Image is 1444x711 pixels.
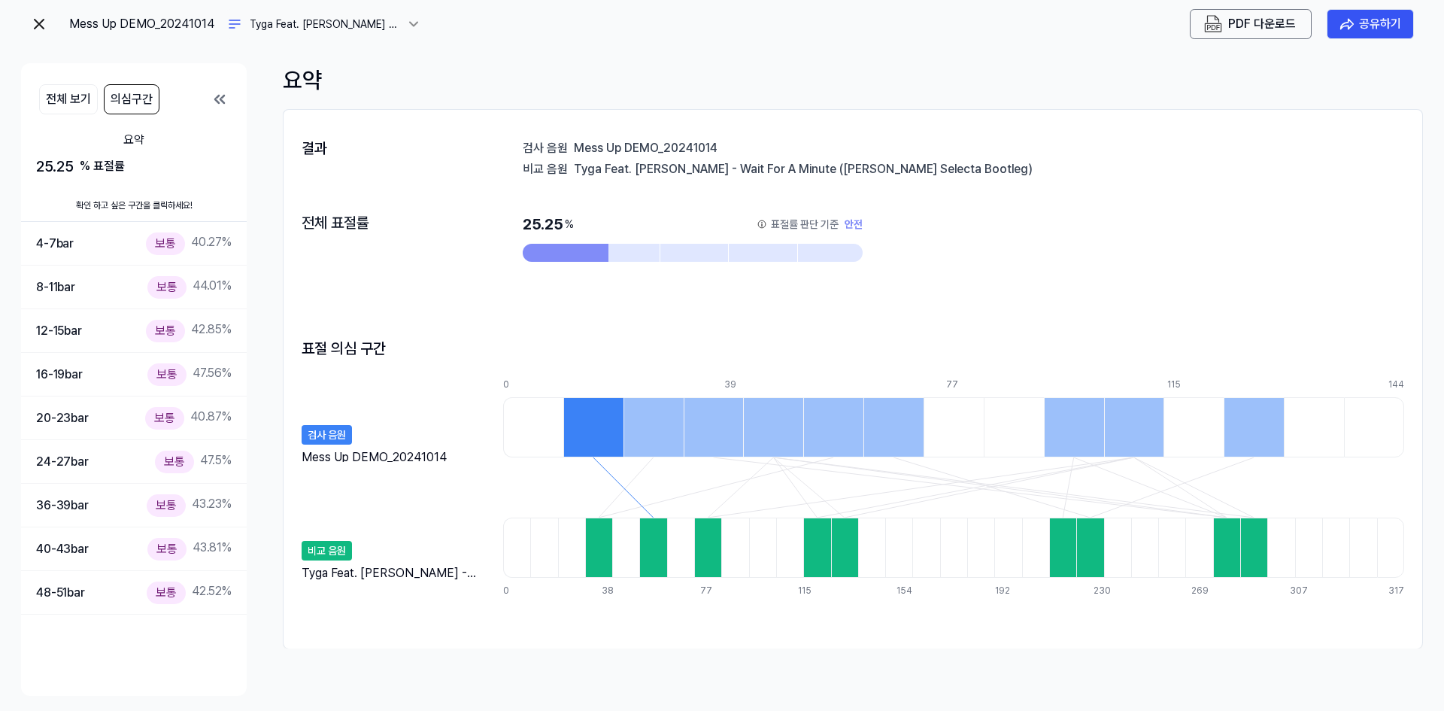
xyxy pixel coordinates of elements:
[147,582,186,603] div: 보통
[36,131,232,149] div: 요약
[250,17,400,32] div: Tyga Feat. [PERSON_NAME] - Wait For A Minute ([PERSON_NAME] Selecta Bootleg)
[302,448,447,462] div: Mess Up DEMO_20241014
[36,365,83,384] div: 16-19 bar
[36,321,82,341] div: 12-15 bar
[104,84,159,114] button: 의심구간
[1339,17,1355,32] img: share
[1228,14,1296,34] div: PDF 다운로드
[1290,584,1317,597] div: 307
[39,84,98,114] button: 전체 보기
[523,214,863,235] div: 25.25
[147,538,232,560] div: 43.81 %
[145,407,232,429] div: 40.87 %
[700,584,727,597] div: 77
[36,583,85,603] div: 48-51 bar
[302,337,386,360] h2: 표절 의심 구간
[845,214,863,235] div: 안전
[523,161,568,176] div: 비교 음원
[146,232,185,254] div: 보통
[724,378,784,391] div: 39
[756,214,863,235] button: 표절률 판단 기준안전
[1359,14,1401,34] div: 공유하기
[1327,9,1414,39] button: 공유하기
[146,320,185,342] div: 보통
[155,451,232,472] div: 47.5 %
[36,234,74,254] div: 4-7 bar
[946,378,1006,391] div: 77
[36,452,89,472] div: 24-27 bar
[523,140,568,155] div: 검사 음원
[147,363,232,385] div: 47.56 %
[147,276,187,298] div: 보통
[771,214,839,235] div: 표절률 판단 기준
[503,584,530,597] div: 0
[30,15,48,33] img: exit
[226,15,244,33] img: another title
[798,584,825,597] div: 115
[1388,378,1404,391] div: 144
[574,161,1404,176] div: Tyga Feat. [PERSON_NAME] - Wait For A Minute ([PERSON_NAME] Selecta Bootleg)
[602,584,629,597] div: 38
[155,451,194,472] div: 보통
[1204,15,1222,33] img: PDF Download
[36,278,75,297] div: 8-11 bar
[756,218,768,230] img: information
[1201,15,1299,33] button: PDF 다운로드
[36,409,89,428] div: 20-23 bar
[503,378,563,391] div: 0
[1094,584,1121,597] div: 230
[147,363,187,385] div: 보통
[21,190,247,222] div: 확인 하고 싶은 구간을 클릭하세요!
[896,584,924,597] div: 154
[1191,584,1218,597] div: 269
[145,407,184,429] div: 보통
[1167,378,1227,391] div: 115
[1388,584,1404,597] div: 317
[147,494,232,516] div: 43.23 %
[36,496,89,515] div: 36-39 bar
[302,214,450,233] div: 전체 표절률
[302,541,352,561] div: 비교 음원
[147,582,232,603] div: 42.52 %
[995,584,1022,597] div: 192
[147,494,186,516] div: 보통
[36,155,232,178] div: 25.25
[146,320,232,342] div: 42.85 %
[565,214,574,235] div: %
[283,63,1423,97] div: 요약
[146,232,232,254] div: 40.27 %
[147,538,187,560] div: 보통
[574,140,1404,155] div: Mess Up DEMO_20241014
[80,157,125,175] div: % 표절률
[36,539,89,559] div: 40-43 bar
[21,120,247,190] button: 요약25.25 % 표절률
[69,15,220,33] div: Mess Up DEMO_20241014
[302,425,352,445] div: 검사 음원
[302,564,488,582] div: Tyga Feat. [PERSON_NAME] - Wait For A Minute ([PERSON_NAME] Selecta Bootleg)
[147,276,232,298] div: 44.01 %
